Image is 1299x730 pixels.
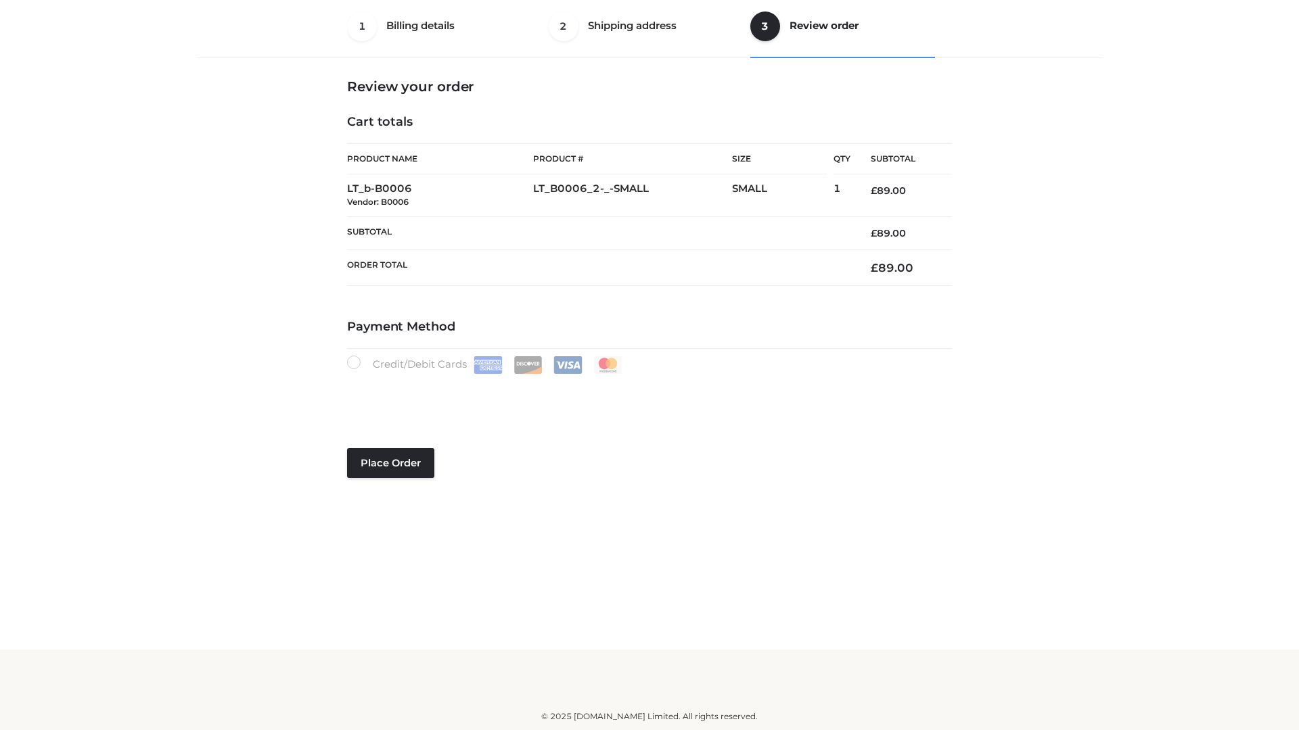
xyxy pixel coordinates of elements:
img: Amex [474,356,503,374]
bdi: 89.00 [871,227,906,239]
td: SMALL [732,174,834,217]
td: LT_B0006_2-_-SMALL [533,174,732,217]
iframe: Secure payment input frame [344,371,949,420]
h3: Review your order [347,78,952,95]
bdi: 89.00 [871,261,913,274]
bdi: 89.00 [871,185,906,197]
th: Product Name [347,143,533,174]
th: Qty [834,143,850,174]
span: £ [871,261,878,274]
div: © 2025 [DOMAIN_NAME] Limited. All rights reserved. [201,710,1098,723]
h4: Cart totals [347,115,952,130]
th: Size [732,144,827,174]
th: Product # [533,143,732,174]
h4: Payment Method [347,320,952,335]
td: LT_b-B0006 [347,174,533,217]
th: Subtotal [850,144,952,174]
span: £ [871,227,877,239]
img: Discover [514,356,543,374]
label: Credit/Debit Cards [347,356,624,374]
img: Visa [553,356,583,374]
button: Place order [347,448,434,478]
td: 1 [834,174,850,217]
small: Vendor: B0006 [347,197,409,207]
th: Subtotal [347,216,850,249]
img: Mastercard [593,356,622,374]
th: Order Total [347,250,850,286]
span: £ [871,185,877,197]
